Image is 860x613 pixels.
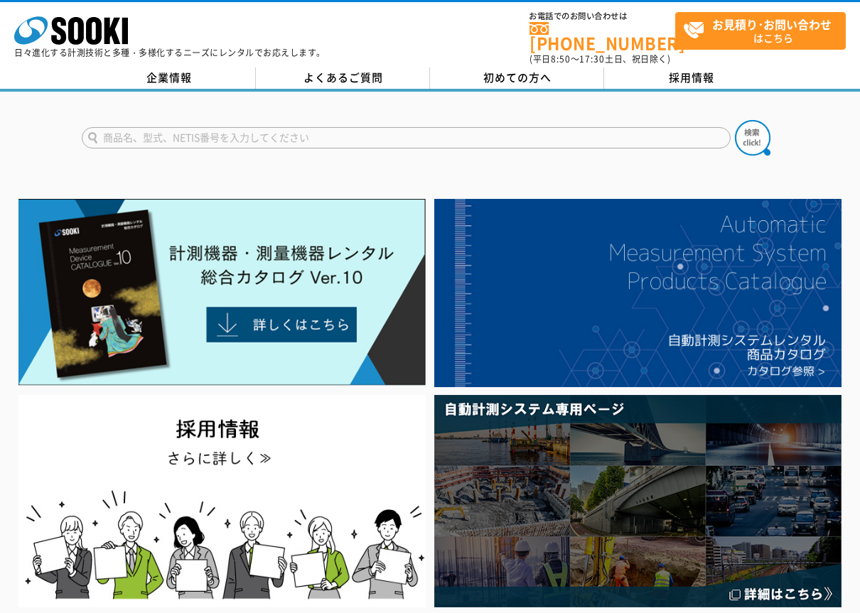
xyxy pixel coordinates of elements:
img: SOOKI recruit [18,395,426,607]
input: 商品名、型式、NETIS番号を入力してください [82,127,731,148]
span: 初めての方へ [483,70,552,85]
img: btn_search.png [735,120,770,156]
a: 企業情報 [82,67,256,89]
span: お電話でのお問い合わせは [530,12,675,21]
span: 17:30 [579,53,605,65]
a: 初めての方へ [430,67,604,89]
span: (平日 ～ 土日、祝日除く) [530,53,670,65]
p: 日々進化する計測技術と多種・多様化するニーズにレンタルでお応えします。 [14,48,326,57]
a: [PHONE_NUMBER] [530,22,675,51]
a: お見積り･お問い合わせはこちら [675,12,846,50]
img: 自動計測システム専用ページ [434,395,842,607]
strong: お見積り･お問い合わせ [712,16,832,33]
img: Catalog Ver10 [18,199,426,386]
a: 採用情報 [604,67,778,89]
span: 8:50 [551,53,571,65]
a: よくあるご質問 [256,67,430,89]
span: はこちら [683,13,845,48]
img: 自動計測システムカタログ [434,199,842,387]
